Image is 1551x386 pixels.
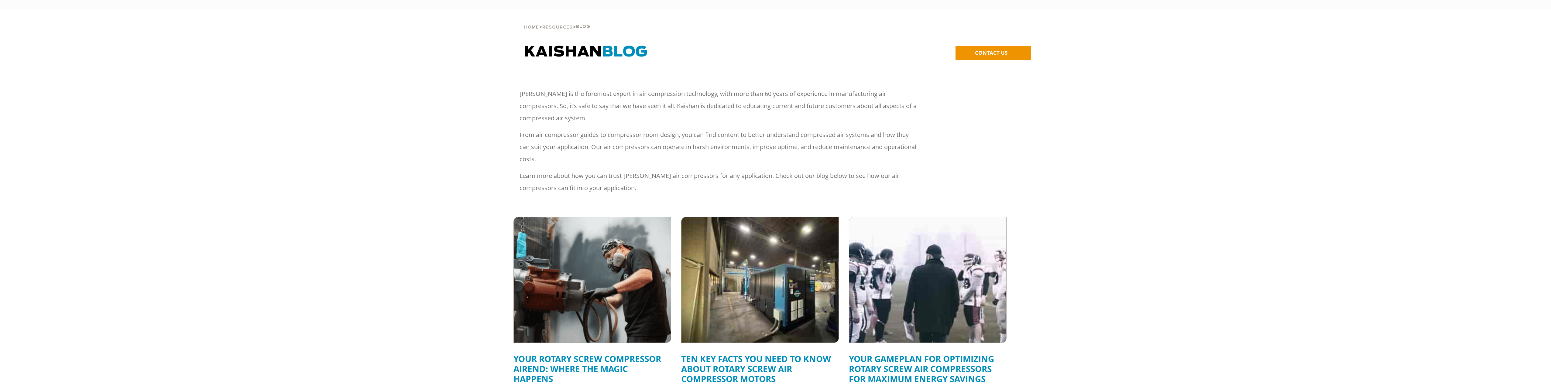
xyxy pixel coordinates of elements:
div: > > [524,9,590,32]
a: Home [524,24,539,30]
a: Resources [542,24,573,30]
a: Ten Key Facts You Need to Know About Rotary Screw Air Compressor Motors [681,353,831,384]
p: Learn more about how you can trust [PERSON_NAME] air compressors for any application. Check out o... [520,170,917,194]
span: BLOG [602,45,648,60]
p: From air compressor guides to compressor room design, you can find content to better understand c... [520,129,917,165]
img: Air compressor motors [681,217,839,343]
h1: Kaishan [524,44,900,61]
a: CONTACT US [956,46,1031,60]
span: Home [524,26,539,29]
p: [PERSON_NAME] is the foremost expert in air compression technology, with more than 60 years of ex... [520,88,917,124]
span: CONTACT US [975,49,1007,56]
img: Reducing compressed air energy use is a lot like sports [849,217,1006,343]
span: Resources [542,26,573,29]
a: Your Rotary Screw Compressor Airend: Where the Magic Happens [513,353,661,384]
span: Blog [576,25,590,29]
a: Your Gameplan for Optimizing Rotary Screw Air Compressors for Maximum Energy Savings [849,353,994,384]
